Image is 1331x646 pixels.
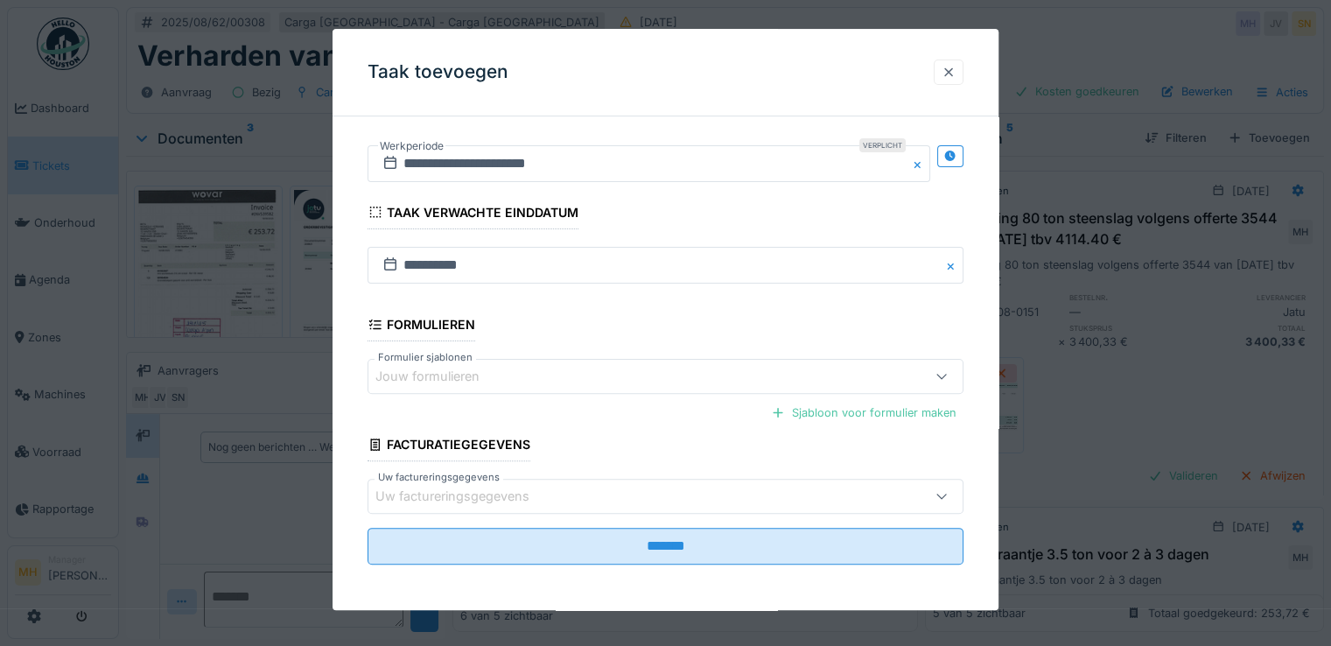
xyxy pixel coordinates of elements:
[378,137,445,156] label: Werkperiode
[368,432,530,461] div: Facturatiegegevens
[375,470,503,485] label: Uw factureringsgegevens
[375,350,476,365] label: Formulier sjablonen
[911,145,930,182] button: Close
[375,488,554,507] div: Uw factureringsgegevens
[944,247,963,284] button: Close
[368,200,578,229] div: Taak verwachte einddatum
[368,61,508,83] h3: Taak toevoegen
[368,312,475,341] div: Formulieren
[764,401,963,425] div: Sjabloon voor formulier maken
[859,138,906,152] div: Verplicht
[375,367,504,386] div: Jouw formulieren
